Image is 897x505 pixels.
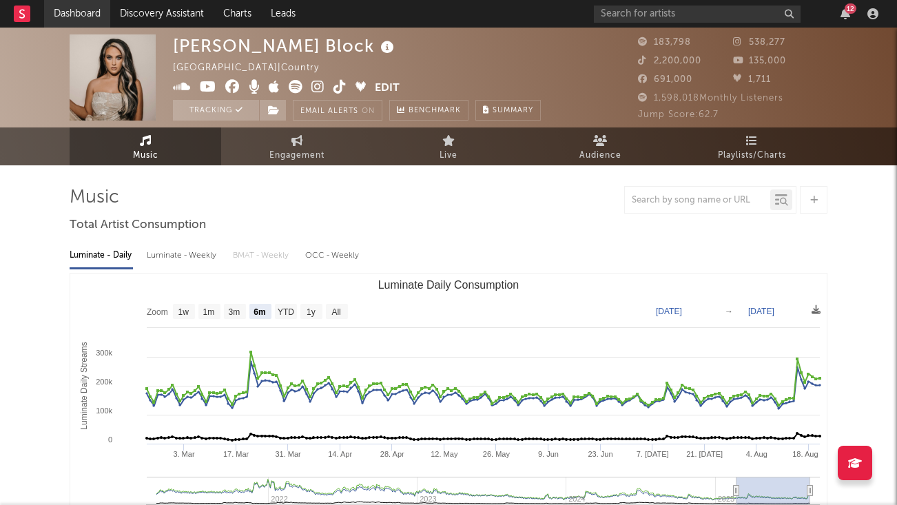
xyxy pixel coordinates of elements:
[676,127,827,165] a: Playlists/Charts
[638,94,783,103] span: 1,598,018 Monthly Listeners
[637,450,669,458] text: 7. [DATE]
[625,195,770,206] input: Search by song name or URL
[96,406,112,415] text: 100k
[254,307,265,317] text: 6m
[638,38,691,47] span: 183,798
[475,100,541,121] button: Summary
[656,307,682,316] text: [DATE]
[147,307,168,317] text: Zoom
[746,450,767,458] text: 4. Aug
[524,127,676,165] a: Audience
[748,307,774,316] text: [DATE]
[229,307,240,317] text: 3m
[96,378,112,386] text: 200k
[380,450,404,458] text: 28. Apr
[733,75,771,84] span: 1,711
[378,279,519,291] text: Luminate Daily Consumption
[96,349,112,357] text: 300k
[373,127,524,165] a: Live
[431,450,458,458] text: 12. May
[409,103,461,119] span: Benchmark
[686,450,723,458] text: 21. [DATE]
[733,38,785,47] span: 538,277
[70,244,133,267] div: Luminate - Daily
[733,56,786,65] span: 135,000
[440,147,457,164] span: Live
[493,107,533,114] span: Summary
[221,127,373,165] a: Engagement
[389,100,468,121] a: Benchmark
[362,107,375,115] em: On
[173,34,398,57] div: [PERSON_NAME] Block
[293,100,382,121] button: Email AlertsOn
[483,450,511,458] text: 26. May
[133,147,158,164] span: Music
[845,3,856,14] div: 12
[70,127,221,165] a: Music
[718,147,786,164] span: Playlists/Charts
[638,75,692,84] span: 691,000
[307,307,316,317] text: 1y
[70,217,206,234] span: Total Artist Consumption
[328,450,352,458] text: 14. Apr
[269,147,324,164] span: Engagement
[178,307,189,317] text: 1w
[331,307,340,317] text: All
[223,450,249,458] text: 17. Mar
[638,110,719,119] span: Jump Score: 62.7
[538,450,559,458] text: 9. Jun
[275,450,301,458] text: 31. Mar
[725,307,733,316] text: →
[305,244,360,267] div: OCC - Weekly
[278,307,294,317] text: YTD
[147,244,219,267] div: Luminate - Weekly
[173,450,195,458] text: 3. Mar
[588,450,612,458] text: 23. Jun
[594,6,801,23] input: Search for artists
[375,80,400,97] button: Edit
[841,8,850,19] button: 12
[579,147,621,164] span: Audience
[173,60,335,76] div: [GEOGRAPHIC_DATA] | Country
[203,307,215,317] text: 1m
[638,56,701,65] span: 2,200,000
[79,342,89,429] text: Luminate Daily Streams
[108,435,112,444] text: 0
[173,100,259,121] button: Tracking
[792,450,818,458] text: 18. Aug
